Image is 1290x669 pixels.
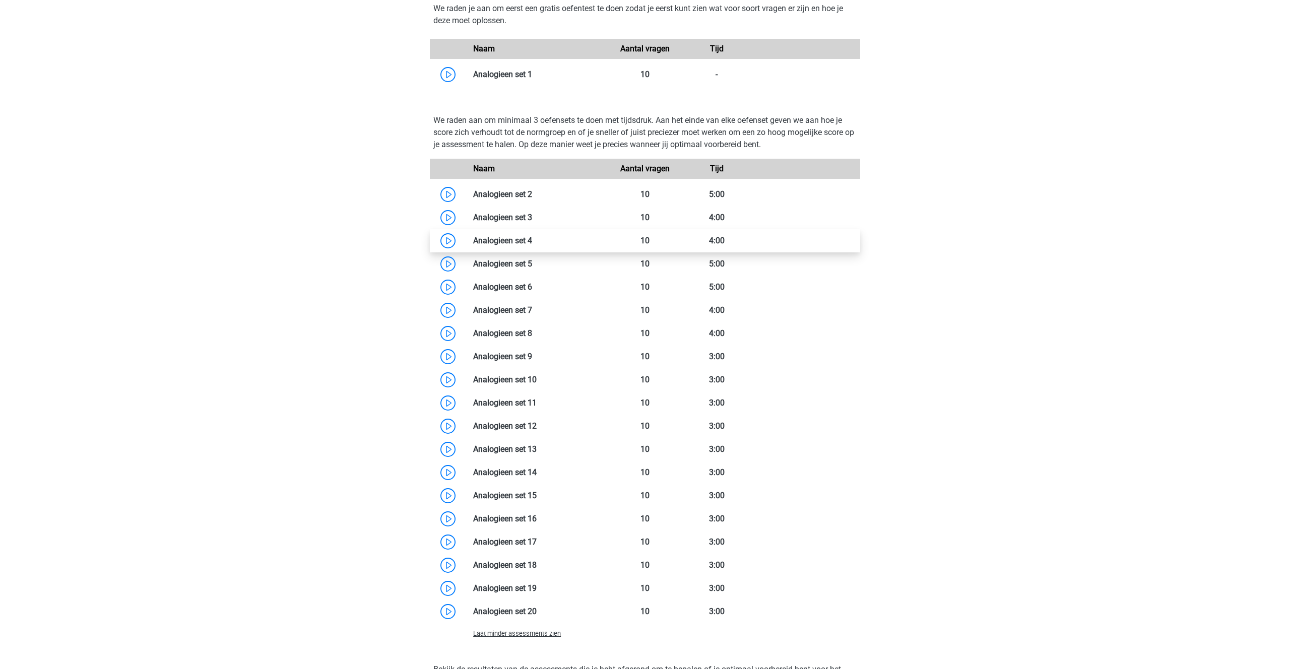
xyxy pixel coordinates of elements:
div: Analogieen set 18 [466,559,609,571]
p: We raden aan om minimaal 3 oefensets te doen met tijdsdruk. Aan het einde van elke oefenset geven... [433,114,857,151]
div: Analogieen set 11 [466,397,609,409]
div: Analogieen set 17 [466,536,609,548]
span: Laat minder assessments zien [473,630,561,637]
div: Analogieen set 16 [466,513,609,525]
div: Analogieen set 2 [466,188,609,200]
div: Tijd [681,43,752,55]
div: Analogieen set 1 [466,69,609,81]
div: Analogieen set 8 [466,327,609,340]
div: Analogieen set 15 [466,490,609,502]
div: Naam [466,163,609,175]
div: Tijd [681,163,752,175]
div: Analogieen set 5 [466,258,609,270]
div: Analogieen set 20 [466,606,609,618]
div: Analogieen set 10 [466,374,609,386]
div: Analogieen set 3 [466,212,609,224]
div: Naam [466,43,609,55]
div: Analogieen set 12 [466,420,609,432]
div: Analogieen set 9 [466,351,609,363]
div: Analogieen set 19 [466,582,609,594]
div: Analogieen set 13 [466,443,609,455]
div: Aantal vragen [609,163,681,175]
div: Analogieen set 7 [466,304,609,316]
div: Analogieen set 4 [466,235,609,247]
p: We raden je aan om eerst een gratis oefentest te doen zodat je eerst kunt zien wat voor soort vra... [433,3,857,27]
div: Aantal vragen [609,43,681,55]
div: Analogieen set 14 [466,466,609,479]
div: Analogieen set 6 [466,281,609,293]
